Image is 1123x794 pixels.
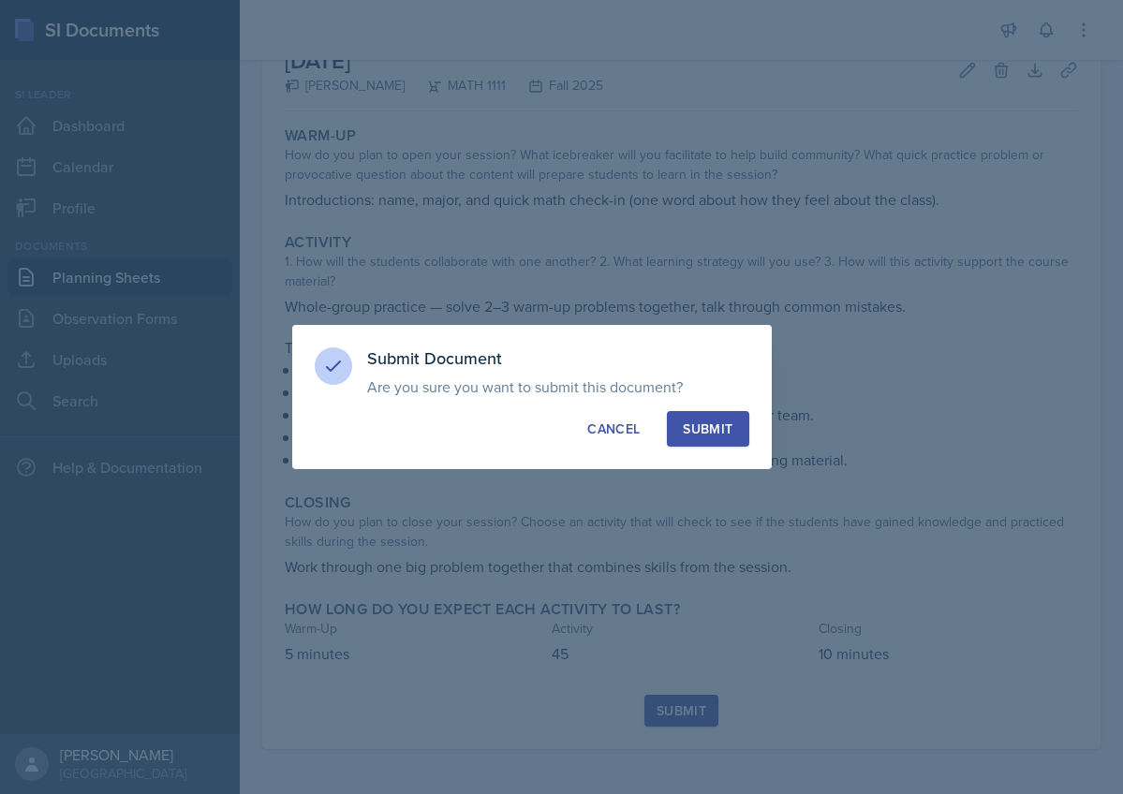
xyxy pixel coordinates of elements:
div: Cancel [587,419,640,438]
p: Are you sure you want to submit this document? [367,377,749,396]
div: Submit [683,419,732,438]
button: Submit [667,411,748,447]
h3: Submit Document [367,347,749,370]
button: Cancel [571,411,656,447]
